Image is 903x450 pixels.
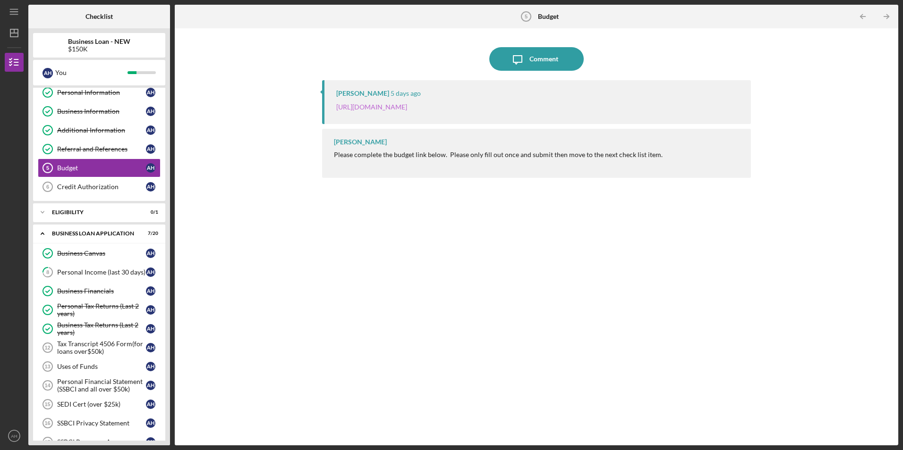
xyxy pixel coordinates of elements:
tspan: 6 [46,184,49,190]
div: Personal Information [57,89,146,96]
b: Budget [538,13,559,20]
div: Additional Information [57,126,146,134]
a: 12Tax Transcript 4506 Form(for loans over$50k)AH [38,338,161,357]
div: A H [146,125,155,135]
div: [PERSON_NAME] [336,90,389,97]
time: 2025-08-29 19:13 [391,90,421,97]
div: A H [146,144,155,154]
div: You [55,65,128,81]
div: A H [146,362,155,371]
div: Comment [529,47,558,71]
a: Business Tax Returns (Last 2 years)AH [38,319,161,338]
a: 16SSBCI Privacy StatementAH [38,414,161,433]
a: 13Uses of FundsAH [38,357,161,376]
button: Comment [489,47,584,71]
div: Personal Financial Statement (SSBCI and all over $50k) [57,378,146,393]
div: SSBCI Privacy Statement [57,419,146,427]
tspan: 12 [44,345,50,350]
div: Personal Income (last 30 days) [57,268,146,276]
div: SSBCI Borrower Assurances [57,438,146,446]
div: A H [146,182,155,192]
div: A H [146,437,155,447]
a: Personal InformationAH [38,83,161,102]
div: A H [146,381,155,390]
div: A H [146,249,155,258]
div: Business Canvas [57,250,146,257]
div: A H [146,107,155,116]
text: AH [11,433,17,439]
div: Credit Authorization [57,183,146,191]
tspan: 15 [44,401,50,407]
a: 15SEDI Cert (over $25k)AH [38,395,161,414]
a: Personal Tax Returns (Last 2 years)AH [38,300,161,319]
tspan: 14 [44,383,51,388]
tspan: 13 [44,364,50,369]
b: Checklist [85,13,113,20]
div: 7 / 20 [141,231,158,236]
div: Referral and References [57,145,146,153]
div: A H [146,267,155,277]
a: [URL][DOMAIN_NAME] [336,103,407,111]
a: 8Personal Income (last 30 days)AH [38,263,161,282]
div: Please complete the budget link below. Please only fill out once and submit then move to the next... [334,151,663,158]
div: Business Tax Returns (Last 2 years) [57,321,146,336]
div: ELIGIBILITY [52,209,135,215]
a: 5BudgetAH [38,158,161,177]
div: A H [146,286,155,296]
div: BUSINESS LOAN APPLICATION [52,231,135,236]
tspan: 8 [46,269,49,275]
tspan: 5 [525,14,528,19]
a: Referral and ReferencesAH [38,140,161,158]
tspan: 17 [44,439,50,445]
div: Business Financials [57,287,146,295]
div: A H [146,163,155,173]
a: 6Credit AuthorizationAH [38,177,161,196]
div: $150K [68,45,130,53]
div: A H [146,400,155,409]
div: A H [146,305,155,315]
div: Budget [57,164,146,172]
tspan: 16 [44,420,50,426]
a: Business FinancialsAH [38,282,161,300]
div: A H [146,88,155,97]
a: Additional InformationAH [38,121,161,140]
div: A H [43,68,53,78]
a: Business InformationAH [38,102,161,121]
div: A H [146,343,155,352]
div: SEDI Cert (over $25k) [57,400,146,408]
div: Personal Tax Returns (Last 2 years) [57,302,146,317]
a: Business CanvasAH [38,244,161,263]
div: A H [146,324,155,333]
tspan: 5 [46,165,49,171]
div: Business Information [57,108,146,115]
div: [PERSON_NAME] [334,138,387,146]
div: A H [146,418,155,428]
a: 14Personal Financial Statement (SSBCI and all over $50k)AH [38,376,161,395]
div: Uses of Funds [57,363,146,370]
div: 0 / 1 [141,209,158,215]
button: AH [5,426,24,445]
div: Tax Transcript 4506 Form(for loans over$50k) [57,340,146,355]
b: Business Loan - NEW [68,38,130,45]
